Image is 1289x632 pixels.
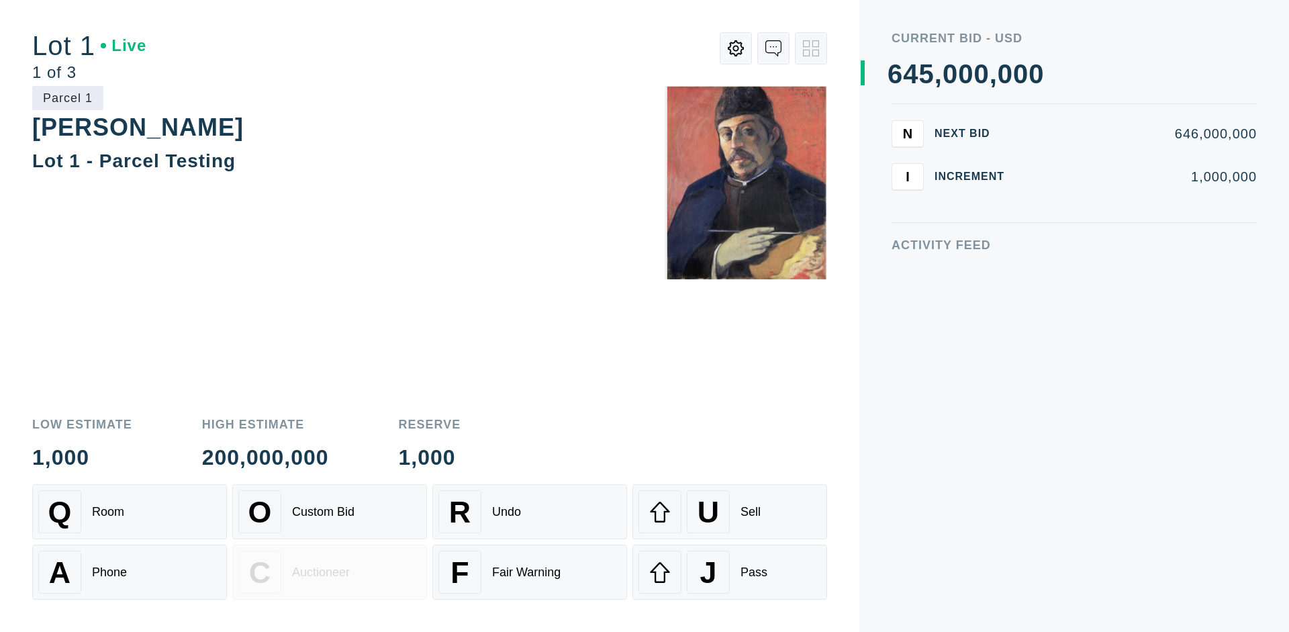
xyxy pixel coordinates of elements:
[32,64,146,81] div: 1 of 3
[32,32,146,59] div: Lot 1
[632,484,827,539] button: USell
[919,60,935,87] div: 5
[92,566,127,580] div: Phone
[741,566,767,580] div: Pass
[449,495,471,529] span: R
[943,60,958,87] div: 0
[32,484,227,539] button: QRoom
[935,128,1015,139] div: Next Bid
[202,447,329,468] div: 200,000,000
[903,60,918,87] div: 4
[973,60,989,87] div: 0
[741,505,761,519] div: Sell
[1026,127,1257,140] div: 646,000,000
[935,171,1015,182] div: Increment
[202,418,329,431] div: High Estimate
[432,545,627,600] button: FFair Warning
[1026,170,1257,183] div: 1,000,000
[888,60,903,87] div: 6
[49,555,70,590] span: A
[935,60,943,329] div: ,
[892,32,1257,44] div: Current Bid - USD
[249,555,271,590] span: C
[698,495,719,529] span: U
[700,555,716,590] span: J
[101,38,146,54] div: Live
[292,505,354,519] div: Custom Bid
[1013,60,1029,87] div: 0
[632,545,827,600] button: JPass
[32,114,244,141] div: [PERSON_NAME]
[32,447,132,468] div: 1,000
[399,418,461,431] div: Reserve
[492,505,521,519] div: Undo
[892,239,1257,251] div: Activity Feed
[892,163,924,190] button: I
[232,484,427,539] button: OCustom Bid
[1029,60,1044,87] div: 0
[450,555,469,590] span: F
[32,86,103,110] div: Parcel 1
[906,169,910,184] span: I
[492,566,561,580] div: Fair Warning
[248,495,272,529] span: O
[32,545,227,600] button: APhone
[399,447,461,468] div: 1,000
[998,60,1013,87] div: 0
[892,120,924,147] button: N
[990,60,998,329] div: ,
[32,150,236,171] div: Lot 1 - Parcel Testing
[32,418,132,431] div: Low Estimate
[48,495,72,529] span: Q
[958,60,973,87] div: 0
[92,505,124,519] div: Room
[432,484,627,539] button: RUndo
[292,566,350,580] div: Auctioneer
[232,545,427,600] button: CAuctioneer
[903,126,912,141] span: N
